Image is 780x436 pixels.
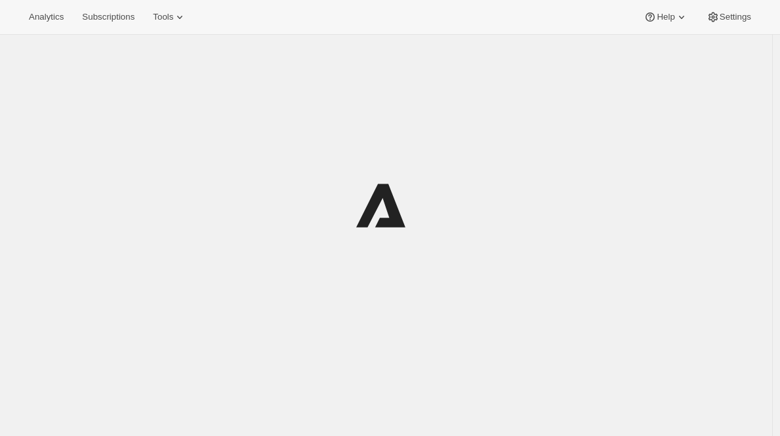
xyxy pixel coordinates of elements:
[21,8,72,26] button: Analytics
[145,8,194,26] button: Tools
[153,12,173,22] span: Tools
[29,12,64,22] span: Analytics
[720,12,751,22] span: Settings
[82,12,134,22] span: Subscriptions
[699,8,759,26] button: Settings
[636,8,695,26] button: Help
[74,8,142,26] button: Subscriptions
[657,12,674,22] span: Help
